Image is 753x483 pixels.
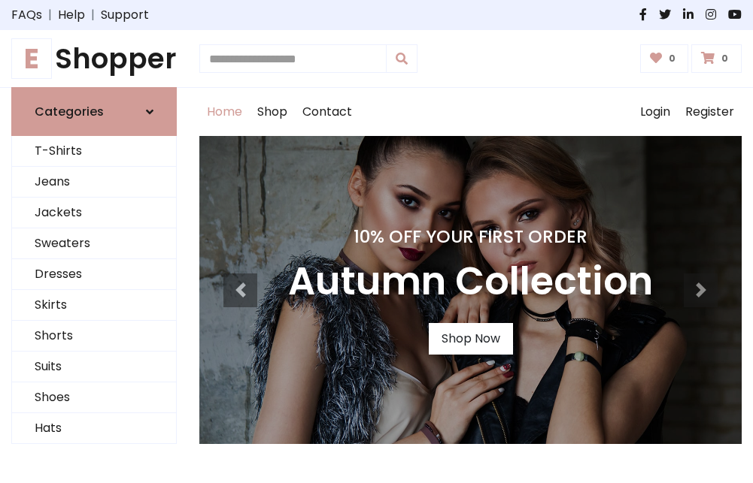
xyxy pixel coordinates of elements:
[58,6,85,24] a: Help
[691,44,742,73] a: 0
[250,88,295,136] a: Shop
[12,321,176,352] a: Shorts
[12,228,176,259] a: Sweaters
[12,413,176,444] a: Hats
[633,88,678,136] a: Login
[12,198,176,228] a: Jackets
[288,259,653,305] h3: Autumn Collection
[12,382,176,413] a: Shoes
[11,87,177,136] a: Categories
[12,136,176,167] a: T-Shirts
[85,6,101,24] span: |
[665,52,679,65] span: 0
[12,167,176,198] a: Jeans
[42,6,58,24] span: |
[11,42,177,75] h1: Shopper
[35,104,104,119] h6: Categories
[288,226,653,247] h4: 10% Off Your First Order
[11,42,177,75] a: EShopper
[429,323,513,355] a: Shop Now
[11,6,42,24] a: FAQs
[101,6,149,24] a: Support
[12,259,176,290] a: Dresses
[640,44,689,73] a: 0
[199,88,250,136] a: Home
[11,38,52,79] span: E
[718,52,732,65] span: 0
[678,88,742,136] a: Register
[295,88,360,136] a: Contact
[12,290,176,321] a: Skirts
[12,352,176,382] a: Suits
